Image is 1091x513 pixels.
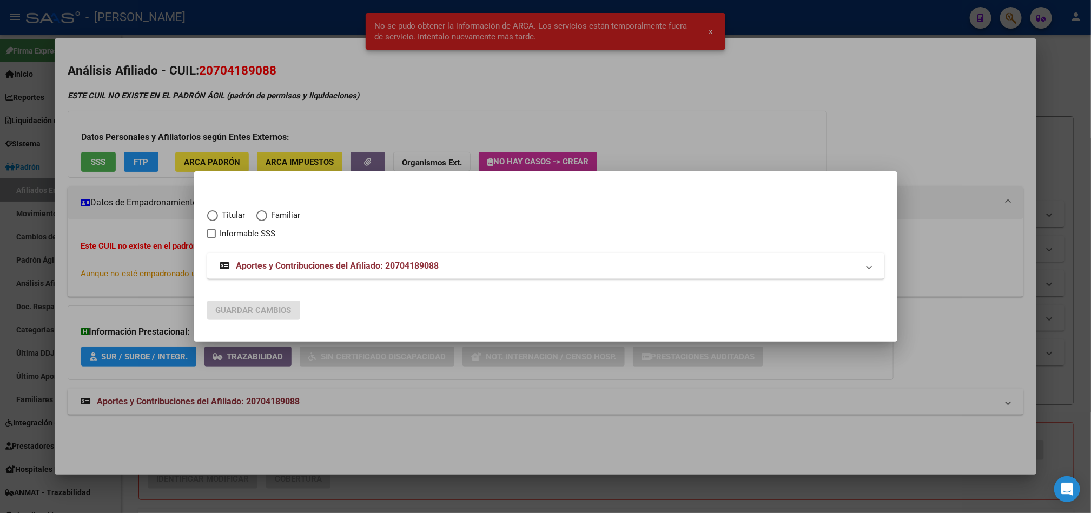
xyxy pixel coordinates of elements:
[1054,476,1080,502] div: Open Intercom Messenger
[207,213,312,223] mat-radio-group: Elija una opción
[236,261,439,271] span: Aportes y Contribuciones del Afiliado: 20704189088
[267,209,301,222] span: Familiar
[207,253,884,279] mat-expansion-panel-header: Aportes y Contribuciones del Afiliado: 20704189088
[216,305,292,315] span: Guardar Cambios
[220,227,276,240] span: Informable SSS
[218,209,246,222] span: Titular
[207,301,300,320] button: Guardar Cambios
